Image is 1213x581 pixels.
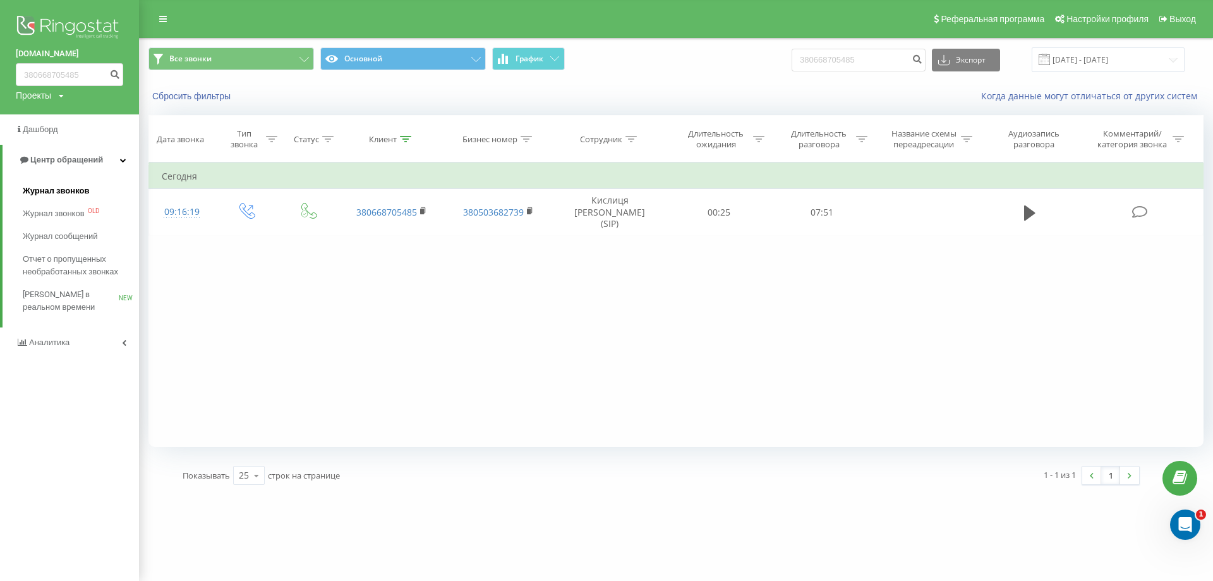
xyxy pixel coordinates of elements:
[148,47,314,70] button: Все звонки
[239,469,249,482] div: 25
[463,206,524,218] a: 380503682739
[792,49,926,71] input: Поиск по номеру
[23,225,139,248] a: Журнал сообщений
[941,14,1044,24] span: Реферальная программа
[1044,468,1076,481] div: 1 - 1 из 1
[16,13,123,44] img: Ringostat logo
[516,54,543,63] span: График
[1066,14,1149,24] span: Настройки профиля
[157,134,204,145] div: Дата звонка
[890,128,958,150] div: Название схемы переадресации
[29,338,69,347] span: Аналитика
[993,128,1075,150] div: Аудиозапись разговора
[1101,467,1120,484] a: 1
[268,470,340,481] span: строк на странице
[149,164,1204,189] td: Сегодня
[16,47,123,60] a: [DOMAIN_NAME]
[492,47,565,70] button: График
[162,200,202,224] div: 09:16:19
[169,54,212,64] span: Все звонки
[23,180,139,202] a: Журнал звонков
[23,207,85,220] span: Журнал звонков
[1169,14,1196,24] span: Выход
[23,202,139,225] a: Журнал звонковOLD
[668,189,771,236] td: 00:25
[580,134,622,145] div: Сотрудник
[356,206,417,218] a: 380668705485
[1170,510,1200,540] iframe: Intercom live chat
[226,128,263,150] div: Тип звонка
[369,134,397,145] div: Клиент
[294,134,319,145] div: Статус
[682,128,750,150] div: Длительность ожидания
[462,134,517,145] div: Бизнес номер
[320,47,486,70] button: Основной
[23,125,58,134] span: Дашборд
[23,230,97,243] span: Журнал сообщений
[23,283,139,319] a: [PERSON_NAME] в реальном времениNEW
[23,253,133,278] span: Отчет о пропущенных необработанных звонках
[148,90,237,102] button: Сбросить фильтры
[932,49,1000,71] button: Экспорт
[552,189,667,236] td: Кислиця [PERSON_NAME] (SIP)
[981,90,1204,102] a: Когда данные могут отличаться от других систем
[183,470,230,481] span: Показывать
[1196,510,1206,520] span: 1
[16,89,51,102] div: Проекты
[23,185,89,197] span: Журнал звонков
[23,288,119,314] span: [PERSON_NAME] в реальном времени
[16,63,123,86] input: Поиск по номеру
[3,145,139,175] a: Центр обращений
[785,128,853,150] div: Длительность разговора
[23,248,139,283] a: Отчет о пропущенных необработанных звонках
[1095,128,1169,150] div: Комментарий/категория звонка
[30,155,103,164] span: Центр обращений
[771,189,874,236] td: 07:51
